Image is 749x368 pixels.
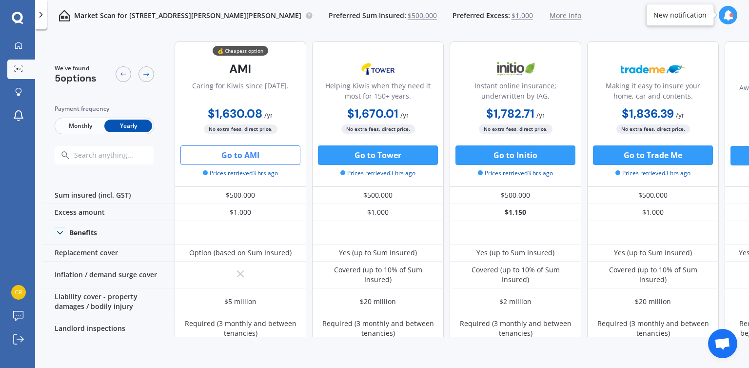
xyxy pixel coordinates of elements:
[319,319,436,338] div: Required (3 monthly and between tenancies)
[360,297,396,307] div: $20 million
[615,169,690,178] span: Prices retrieved 3 hrs ago
[483,57,548,81] img: Initio.webp
[512,11,533,20] span: $1,000
[616,124,690,134] span: No extra fees, direct price.
[74,11,301,20] p: Market Scan for [STREET_ADDRESS][PERSON_NAME][PERSON_NAME]
[57,120,104,132] span: Monthly
[450,204,581,221] div: $1,150
[476,248,554,258] div: Yes (up to Sum Insured)
[594,265,711,285] div: Covered (up to 10% of Sum Insured)
[319,265,436,285] div: Covered (up to 10% of Sum Insured)
[312,187,444,204] div: $500,000
[43,204,175,221] div: Excess amount
[189,248,292,258] div: Option (based on Sum Insured)
[43,288,175,315] div: Liability cover - property damages / bodily injury
[69,228,97,237] div: Benefits
[203,169,278,178] span: Prices retrieved 3 hrs ago
[73,151,173,160] input: Search anything...
[213,46,268,56] div: 💰 Cheapest option
[182,319,299,338] div: Required (3 monthly and between tenancies)
[340,169,415,178] span: Prices retrieved 3 hrs ago
[320,81,435,105] div: Helping Kiwis when they need it most for 150+ years.
[453,11,510,20] span: Preferred Excess:
[478,169,553,178] span: Prices retrieved 3 hrs ago
[708,329,737,358] div: Open chat
[55,64,97,73] span: We've found
[318,145,438,165] button: Go to Tower
[408,11,437,20] span: $500,000
[486,106,534,121] b: $1,782.71
[458,81,573,105] div: Instant online insurance; underwritten by IAG.
[653,10,707,20] div: New notification
[347,106,398,121] b: $1,670.01
[204,124,277,134] span: No extra fees, direct price.
[104,120,152,132] span: Yearly
[339,248,417,258] div: Yes (up to Sum Insured)
[622,106,674,121] b: $1,836.39
[499,297,532,307] div: $2 million
[455,145,575,165] button: Go to Initio
[587,204,719,221] div: $1,000
[208,57,273,81] img: AMI-text-1.webp
[43,315,175,342] div: Landlord inspections
[614,248,692,258] div: Yes (up to Sum Insured)
[180,145,300,165] button: Go to AMI
[635,297,671,307] div: $20 million
[594,319,711,338] div: Required (3 monthly and between tenancies)
[312,204,444,221] div: $1,000
[550,11,581,20] span: More info
[676,110,685,120] span: / yr
[329,11,406,20] span: Preferred Sum Insured:
[450,187,581,204] div: $500,000
[59,10,70,21] img: home-and-contents.b802091223b8502ef2dd.svg
[457,265,574,285] div: Covered (up to 10% of Sum Insured)
[621,57,685,81] img: Trademe.webp
[208,106,262,121] b: $1,630.08
[595,81,710,105] div: Making it easy to insure your home, car and contents.
[55,104,154,114] div: Payment frequency
[264,110,273,120] span: / yr
[346,57,410,81] img: Tower.webp
[43,187,175,204] div: Sum insured (incl. GST)
[175,204,306,221] div: $1,000
[479,124,552,134] span: No extra fees, direct price.
[11,285,26,300] img: 74502827aed9a9863463e3a6b28cc560
[536,110,545,120] span: / yr
[587,187,719,204] div: $500,000
[43,245,175,262] div: Replacement cover
[224,297,256,307] div: $5 million
[175,187,306,204] div: $500,000
[341,124,415,134] span: No extra fees, direct price.
[43,262,175,288] div: Inflation / demand surge cover
[192,81,289,105] div: Caring for Kiwis since [DATE].
[400,110,409,120] span: / yr
[457,319,574,338] div: Required (3 monthly and between tenancies)
[55,72,97,84] span: 5 options
[593,145,713,165] button: Go to Trade Me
